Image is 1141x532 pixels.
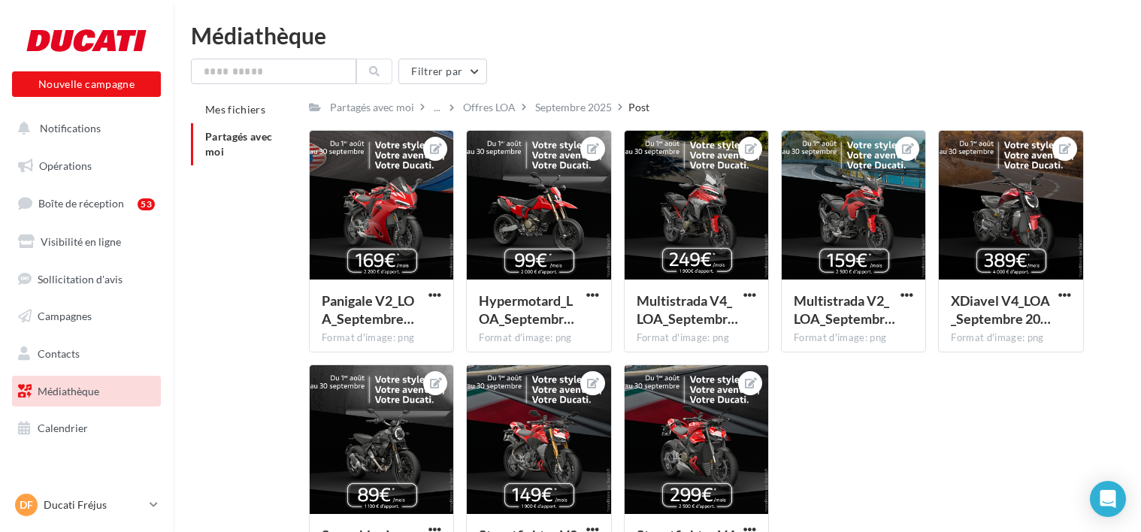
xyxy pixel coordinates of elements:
[38,422,88,434] span: Calendrier
[794,331,913,345] div: Format d'image: png
[9,413,164,444] a: Calendrier
[9,187,164,219] a: Boîte de réception53
[1090,481,1126,517] div: Open Intercom Messenger
[9,338,164,370] a: Contacts
[9,301,164,332] a: Campagnes
[20,497,33,512] span: DF
[322,292,414,327] span: Panigale V2_LOA_Septembre 2025
[9,150,164,182] a: Opérations
[12,491,161,519] a: DF Ducati Fréjus
[138,198,155,210] div: 53
[951,331,1070,345] div: Format d'image: png
[38,272,123,285] span: Sollicitation d'avis
[794,292,895,327] span: Multistrada V2_LOA_Septembre 2025
[9,226,164,258] a: Visibilité en ligne
[637,331,756,345] div: Format d'image: png
[322,331,441,345] div: Format d'image: png
[398,59,487,84] button: Filtrer par
[9,376,164,407] a: Médiathèque
[637,292,738,327] span: Multistrada V4_LOA_Septembre 2025
[39,159,92,172] span: Opérations
[40,122,101,135] span: Notifications
[12,71,161,97] button: Nouvelle campagne
[628,100,649,115] div: Post
[191,24,1123,47] div: Médiathèque
[38,385,99,397] span: Médiathèque
[44,497,144,512] p: Ducati Fréjus
[9,113,158,144] button: Notifications
[431,97,443,118] div: ...
[9,264,164,295] a: Sollicitation d'avis
[205,130,273,158] span: Partagés avec moi
[38,347,80,360] span: Contacts
[535,100,612,115] div: Septembre 2025
[38,197,124,210] span: Boîte de réception
[38,310,92,322] span: Campagnes
[41,235,121,248] span: Visibilité en ligne
[951,292,1051,327] span: XDiavel V4_LOA_Septembre 2025
[330,100,414,115] div: Partagés avec moi
[205,103,265,116] span: Mes fichiers
[479,292,574,327] span: Hypermotard_LOA_Septembre 2025
[479,331,598,345] div: Format d'image: png
[463,100,516,115] div: Offres LOA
